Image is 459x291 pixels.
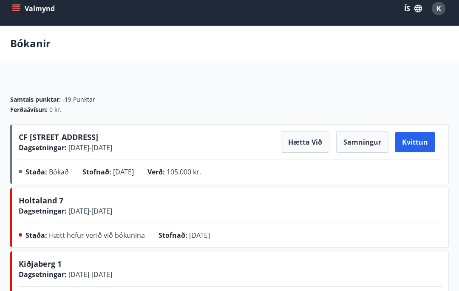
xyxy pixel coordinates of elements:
[436,4,441,13] span: K
[167,167,201,177] span: 105.000 kr.
[62,95,95,104] span: -19 Punktar
[67,206,112,216] span: [DATE] - [DATE]
[19,143,67,152] span: Dagsetningar :
[113,167,134,177] span: [DATE]
[19,270,67,279] span: Dagsetningar :
[159,231,187,240] span: Stofnað :
[281,131,329,153] button: Hætta við
[25,167,47,177] span: Staða :
[395,132,435,152] button: Kvittun
[19,206,67,216] span: Dagsetningar :
[10,36,51,51] p: Bókanir
[49,106,62,114] span: 0 kr.
[25,231,47,240] span: Staða :
[82,167,111,177] span: Stofnað :
[49,231,145,240] span: Hætt hefur verið við bókunina
[10,95,61,104] span: Samtals punktar :
[189,231,210,240] span: [DATE]
[10,1,58,16] button: menu
[19,195,63,205] span: Holtaland 7
[10,106,48,114] span: Ferðaávísun :
[49,167,69,177] span: Bókað
[147,167,165,177] span: Verð :
[67,270,112,279] span: [DATE] - [DATE]
[19,259,62,269] span: Kiðjaberg 1
[399,1,427,16] button: ÍS
[19,132,98,142] span: CF [STREET_ADDRESS]
[67,143,112,152] span: [DATE] - [DATE]
[336,131,388,153] button: Samningur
